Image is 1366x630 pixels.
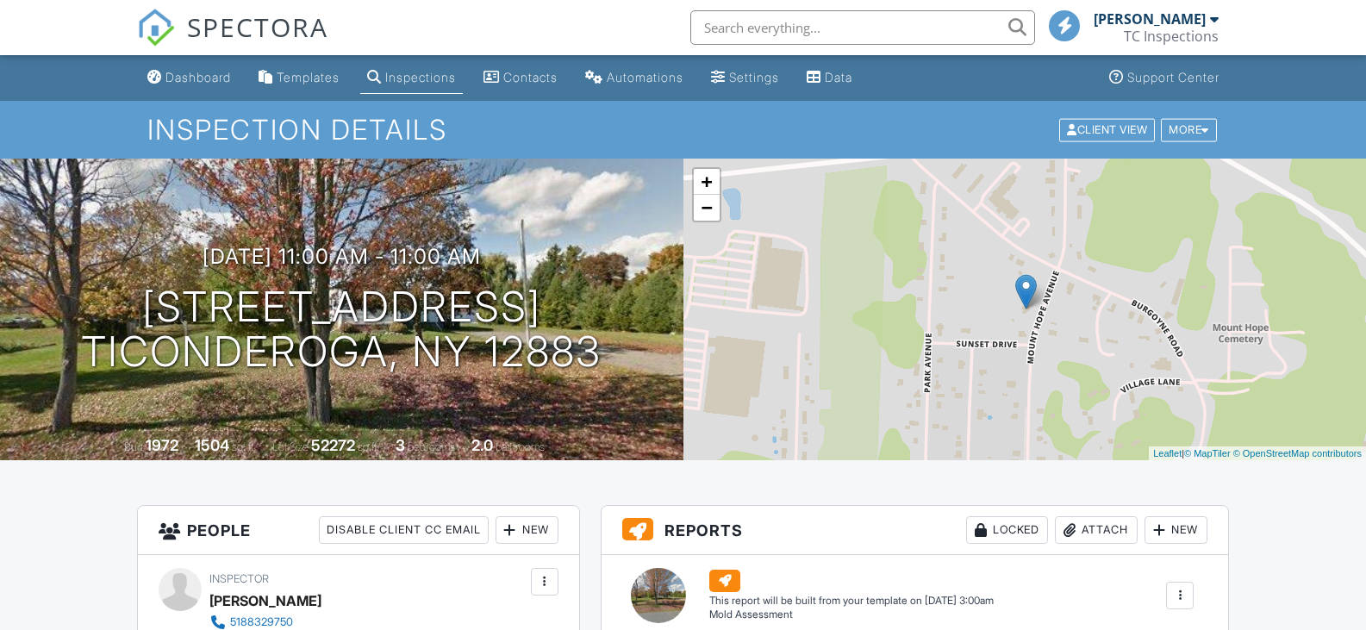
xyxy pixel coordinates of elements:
[319,516,489,544] div: Disable Client CC Email
[800,62,859,94] a: Data
[146,436,178,454] div: 1972
[1145,516,1207,544] div: New
[209,572,269,585] span: Inspector
[694,169,720,195] a: Zoom in
[137,23,328,59] a: SPECTORA
[81,284,602,376] h1: [STREET_ADDRESS] Ticonderoga, NY 12883
[385,70,456,84] div: Inspections
[140,62,238,94] a: Dashboard
[1094,10,1206,28] div: [PERSON_NAME]
[496,516,558,544] div: New
[1057,122,1159,135] a: Client View
[147,115,1218,145] h1: Inspection Details
[1184,448,1231,458] a: © MapTiler
[1124,28,1219,45] div: TC Inspections
[1153,448,1182,458] a: Leaflet
[966,516,1048,544] div: Locked
[311,436,355,454] div: 52272
[252,62,346,94] a: Templates
[704,62,786,94] a: Settings
[277,70,340,84] div: Templates
[209,588,321,614] div: [PERSON_NAME]
[1102,62,1226,94] a: Support Center
[1161,118,1217,141] div: More
[187,9,328,45] span: SPECTORA
[690,10,1035,45] input: Search everything...
[232,440,256,453] span: sq. ft.
[709,608,994,622] div: Mold Assessment
[396,436,405,454] div: 3
[272,440,309,453] span: Lot Size
[825,70,852,84] div: Data
[709,594,994,608] div: This report will be built from your template on [DATE] 3:00am
[729,70,779,84] div: Settings
[578,62,690,94] a: Automations (Basic)
[1059,118,1155,141] div: Client View
[124,440,143,453] span: Built
[137,9,175,47] img: The Best Home Inspection Software - Spectora
[360,62,463,94] a: Inspections
[408,440,455,453] span: bedrooms
[503,70,558,84] div: Contacts
[477,62,564,94] a: Contacts
[694,195,720,221] a: Zoom out
[195,436,229,454] div: 1504
[1127,70,1219,84] div: Support Center
[165,70,231,84] div: Dashboard
[1055,516,1138,544] div: Attach
[602,506,1229,555] h3: Reports
[230,615,293,629] div: 5188329750
[203,245,481,268] h3: [DATE] 11:00 am - 11:00 am
[607,70,683,84] div: Automations
[358,440,379,453] span: sq.ft.
[1149,446,1366,461] div: |
[1233,448,1362,458] a: © OpenStreetMap contributors
[496,440,545,453] span: bathrooms
[138,506,579,555] h3: People
[471,436,493,454] div: 2.0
